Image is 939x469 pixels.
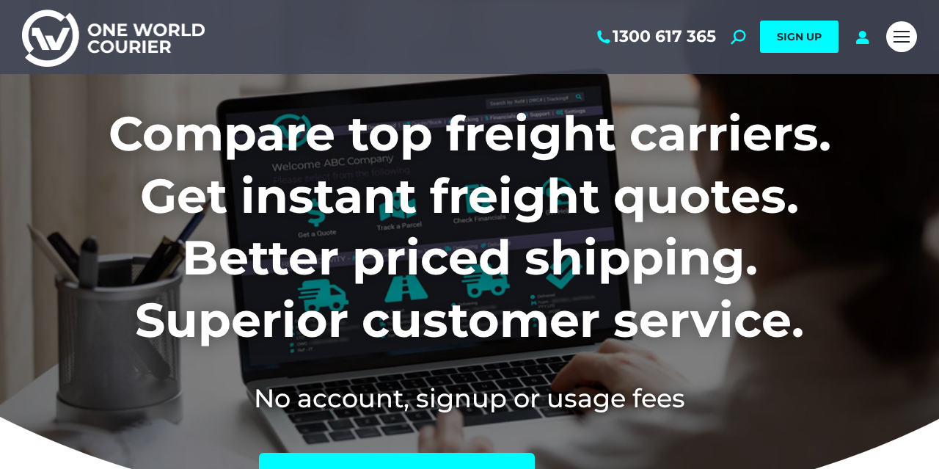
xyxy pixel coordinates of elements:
[22,7,205,67] img: One World Courier
[760,21,838,53] a: SIGN UP
[594,27,716,46] a: 1300 617 365
[22,103,917,351] h1: Compare top freight carriers. Get instant freight quotes. Better priced shipping. Superior custom...
[22,380,917,416] h2: No account, signup or usage fees
[886,21,917,52] a: Mobile menu icon
[777,30,822,43] span: SIGN UP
